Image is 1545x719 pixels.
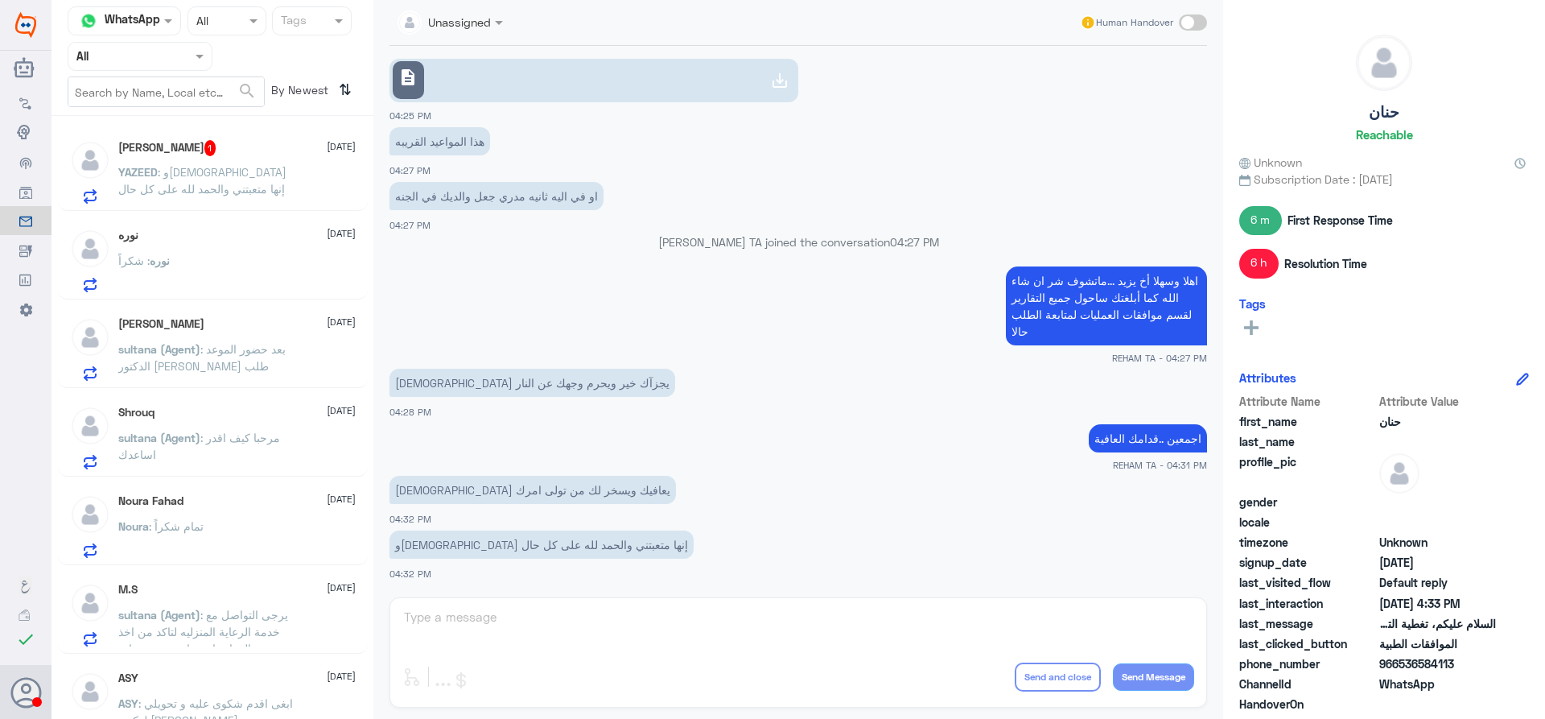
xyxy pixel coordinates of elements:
[118,342,286,373] span: : بعد حضور الموعد الدكتور [PERSON_NAME] طلب
[1239,453,1376,490] span: profile_pic
[1284,255,1367,272] span: Resolution Time
[389,476,676,504] p: 2/10/2025, 4:32 PM
[327,315,356,329] span: [DATE]
[1239,206,1282,235] span: 6 m
[1379,635,1496,652] span: الموافقات الطبية
[398,68,418,87] span: description
[389,59,798,102] a: description
[204,140,216,156] span: 1
[1239,171,1529,188] span: Subscription Date : [DATE]
[1239,494,1376,510] span: gender
[1113,663,1194,691] button: Send Message
[237,81,257,101] span: search
[389,233,1207,250] p: [PERSON_NAME] TA joined the conversation
[389,165,431,176] span: 04:27 PM
[1239,635,1376,652] span: last_clicked_button
[389,531,694,559] p: 2/10/2025, 4:32 PM
[118,431,200,444] span: sultana (Agent)
[1239,413,1376,430] span: first_name
[327,581,356,595] span: [DATE]
[1239,615,1376,632] span: last_message
[68,77,264,106] input: Search by Name, Local etc…
[118,140,216,156] h5: YAZEED HAMAD
[1379,554,1496,571] span: 2025-02-09T14:50:32.067Z
[1239,514,1376,531] span: locale
[118,165,158,179] span: YAZEED
[118,519,149,533] span: Noura
[70,671,110,712] img: defaultAdmin.png
[1239,534,1376,551] span: timezone
[389,182,604,210] p: 2/10/2025, 4:27 PM
[118,342,200,356] span: sultana (Agent)
[1379,393,1496,410] span: Attribute Value
[1356,127,1413,142] h6: Reachable
[1379,696,1496,713] span: null
[1096,15,1173,30] span: Human Handover
[16,630,35,649] i: check
[1113,458,1207,472] span: REHAM TA - 04:31 PM
[1112,351,1207,365] span: REHAM TA - 04:27 PM
[118,229,138,242] h5: نوره
[118,583,138,597] h5: M.S
[149,519,204,533] span: : تمام شكراً
[10,677,41,708] button: Avatar
[1379,494,1496,510] span: null
[1369,103,1399,122] h5: حنان
[327,492,356,506] span: [DATE]
[70,583,110,623] img: defaultAdmin.png
[1379,453,1419,494] img: defaultAdmin.png
[1379,514,1496,531] span: null
[1379,534,1496,551] span: Unknown
[1089,424,1207,452] p: 2/10/2025, 4:31 PM
[118,696,138,710] span: ASY
[1239,370,1296,385] h6: Attributes
[389,110,431,121] span: 04:25 PM
[70,140,110,180] img: defaultAdmin.png
[1379,595,1496,612] span: 2025-10-02T13:33:43.427Z
[118,608,200,622] span: sultana (Agent)
[327,403,356,418] span: [DATE]
[118,165,286,196] span: : و[DEMOGRAPHIC_DATA] إنها متعبتني والحمد لله على كل حال
[1239,249,1279,278] span: 6 h
[389,514,431,524] span: 04:32 PM
[118,608,288,672] span: : يرجى التواصل مع خدمة الرعاية المنزليه لتاكد من اخذ جميع العينات او يحتاج سحب عينات لتحاليل الاخرى
[1006,267,1207,345] p: 2/10/2025, 4:27 PM
[1239,296,1266,311] h6: Tags
[118,671,138,685] h5: ASY
[1379,574,1496,591] span: Default reply
[1239,655,1376,672] span: phone_number
[1239,595,1376,612] span: last_interaction
[150,254,170,267] span: نوره
[890,235,939,249] span: 04:27 PM
[389,407,431,417] span: 04:28 PM
[1379,655,1496,672] span: 966536584113
[389,127,490,155] p: 2/10/2025, 4:27 PM
[327,226,356,241] span: [DATE]
[1239,554,1376,571] span: signup_date
[1239,393,1376,410] span: Attribute Name
[389,568,431,579] span: 04:32 PM
[1239,676,1376,692] span: ChannelId
[237,78,257,105] button: search
[1287,212,1393,229] span: First Response Time
[339,76,352,103] i: ⇅
[118,254,150,267] span: : شكراً
[1239,154,1302,171] span: Unknown
[1015,663,1101,692] button: Send and close
[70,317,110,357] img: defaultAdmin.png
[1379,615,1496,632] span: السلام عليكم، تغطية التأمين شاملة لكن في الاستشارة الفورية ومواعيد اونلاين يطلب مني رسوم، ممكن اع...
[1357,35,1411,90] img: defaultAdmin.png
[1379,676,1496,692] span: 2
[70,229,110,269] img: defaultAdmin.png
[118,406,154,419] h5: Shrouq
[118,317,204,331] h5: Abdulaziz
[278,11,307,32] div: Tags
[1239,696,1376,713] span: HandoverOn
[118,494,183,508] h5: Noura Fahad
[1239,574,1376,591] span: last_visited_flow
[70,494,110,535] img: defaultAdmin.png
[327,139,356,154] span: [DATE]
[15,12,36,38] img: Widebot Logo
[76,9,101,33] img: whatsapp.png
[70,406,110,446] img: defaultAdmin.png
